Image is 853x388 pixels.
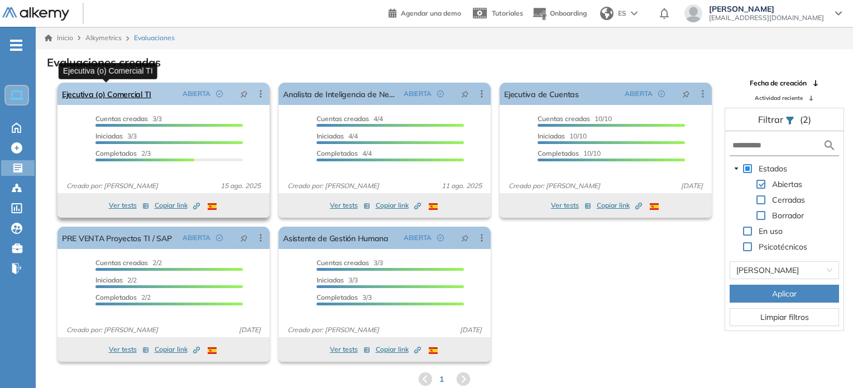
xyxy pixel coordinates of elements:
[650,203,659,210] img: ESP
[95,114,162,123] span: 3/3
[317,258,369,267] span: Cuentas creadas
[208,203,217,210] img: ESP
[95,293,151,301] span: 2/2
[85,33,122,42] span: Alkymetrics
[208,347,217,354] img: ESP
[504,181,605,191] span: Creado por: [PERSON_NAME]
[283,227,389,249] a: Asistente de Gestión Humana
[95,276,123,284] span: Iniciadas
[62,227,172,249] a: PRE VENTA Proyectos TI / SAP
[95,258,162,267] span: 2/2
[538,132,565,140] span: Iniciadas
[456,325,486,335] span: [DATE]
[62,181,162,191] span: Creado por: [PERSON_NAME]
[404,233,432,243] span: ABIERTA
[95,132,123,140] span: Iniciadas
[429,347,438,354] img: ESP
[10,44,22,46] i: -
[658,90,665,97] span: check-circle
[760,311,809,323] span: Limpiar filtros
[317,293,372,301] span: 3/3
[95,293,137,301] span: Completados
[109,343,149,356] button: Ver tests
[600,7,614,20] img: world
[770,193,807,207] span: Cerradas
[232,85,256,103] button: pushpin
[376,199,421,212] button: Copiar link
[59,63,157,79] div: Ejecutiva (o) Comercial TI
[2,7,69,21] img: Logo
[532,2,587,26] button: Onboarding
[618,8,626,18] span: ES
[109,199,149,212] button: Ver tests
[492,9,523,17] span: Tutoriales
[155,199,200,212] button: Copiar link
[461,89,469,98] span: pushpin
[750,78,807,88] span: Fecha de creación
[330,343,370,356] button: Ver tests
[756,162,789,175] span: Estados
[404,89,432,99] span: ABIERTA
[772,210,804,221] span: Borrador
[330,199,370,212] button: Ver tests
[234,325,265,335] span: [DATE]
[155,200,200,210] span: Copiar link
[770,178,804,191] span: Abiertas
[401,9,461,17] span: Agendar una demo
[317,132,344,140] span: Iniciadas
[756,240,809,253] span: Psicotécnicos
[95,149,151,157] span: 2/3
[376,344,421,355] span: Copiar link
[709,13,824,22] span: [EMAIL_ADDRESS][DOMAIN_NAME]
[429,203,438,210] img: ESP
[730,308,839,326] button: Limpiar filtros
[550,9,587,17] span: Onboarding
[183,233,210,243] span: ABIERTA
[800,113,811,126] span: (2)
[317,149,358,157] span: Completados
[317,276,358,284] span: 3/3
[756,224,785,238] span: En uso
[62,325,162,335] span: Creado por: [PERSON_NAME]
[759,242,807,252] span: Psicotécnicos
[376,200,421,210] span: Copiar link
[709,4,824,13] span: [PERSON_NAME]
[772,288,797,300] span: Aplicar
[134,33,175,43] span: Evaluaciones
[216,181,265,191] span: 15 ago. 2025
[95,258,148,267] span: Cuentas creadas
[674,85,698,103] button: pushpin
[95,149,137,157] span: Completados
[317,114,369,123] span: Cuentas creadas
[317,258,383,267] span: 3/3
[437,181,486,191] span: 11 ago. 2025
[216,90,223,97] span: check-circle
[317,132,358,140] span: 4/4
[538,149,579,157] span: Completados
[317,114,383,123] span: 4/4
[453,229,477,247] button: pushpin
[183,89,210,99] span: ABIERTA
[504,83,579,105] a: Ejecutiva de Cuentas
[759,226,783,236] span: En uso
[759,164,787,174] span: Estados
[755,94,803,102] span: Actividad reciente
[155,344,200,355] span: Copiar link
[95,276,137,284] span: 2/2
[631,11,638,16] img: arrow
[95,132,137,140] span: 3/3
[437,234,444,241] span: check-circle
[232,229,256,247] button: pushpin
[240,89,248,98] span: pushpin
[283,325,384,335] span: Creado por: [PERSON_NAME]
[439,373,444,385] span: 1
[758,114,785,125] span: Filtrar
[453,85,477,103] button: pushpin
[538,114,590,123] span: Cuentas creadas
[62,83,151,105] a: Ejecutiva (o) Comercial TI
[155,343,200,356] button: Copiar link
[797,334,853,388] iframe: Chat Widget
[45,33,73,43] a: Inicio
[772,195,805,205] span: Cerradas
[95,114,148,123] span: Cuentas creadas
